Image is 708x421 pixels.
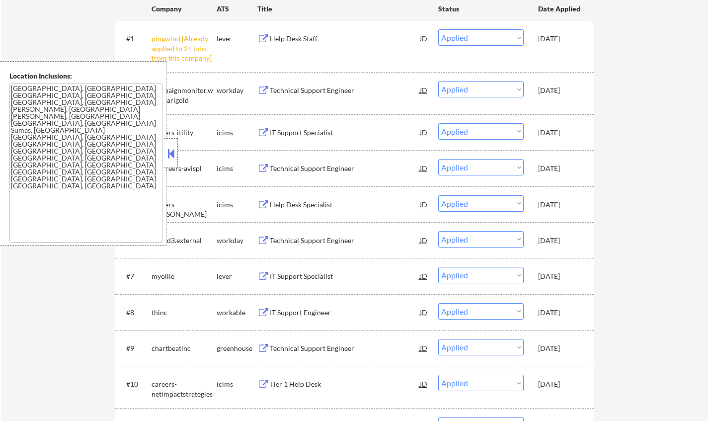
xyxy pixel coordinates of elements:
div: [DATE] [538,85,582,95]
div: campaignmonitor.wd5.marigold [152,85,217,105]
div: Help Desk Staff [270,34,420,44]
div: icims [217,128,257,138]
div: icims [217,164,257,173]
div: IT Support Engineer [270,308,420,318]
div: Technical Support Engineer [270,164,420,173]
div: [DATE] [538,34,582,44]
div: icims [217,200,257,210]
div: Technical Support Engineer [270,85,420,95]
div: #1 [126,34,144,44]
div: Location Inclusions: [9,71,162,81]
div: JD [419,267,429,285]
div: IT Support Specialist [270,271,420,281]
div: #9 [126,343,144,353]
div: gtt.wd3.external [152,236,217,246]
div: careers-[PERSON_NAME] [152,200,217,219]
div: workable [217,308,257,318]
div: [DATE] [538,271,582,281]
div: chartbeatinc [152,343,217,353]
div: ATS [217,4,257,14]
div: JD [419,303,429,321]
div: workday [217,236,257,246]
div: [DATE] [538,236,582,246]
div: lever [217,34,257,44]
div: careers-itility [152,128,217,138]
div: JD [419,375,429,393]
div: thinc [152,308,217,318]
div: [DATE] [538,343,582,353]
div: careers-netimpactstrategies [152,379,217,399]
div: JD [419,81,429,99]
div: Help Desk Specialist [270,200,420,210]
div: Technical Support Engineer [270,236,420,246]
div: Title [257,4,429,14]
div: [DATE] [538,379,582,389]
div: greenhouse [217,343,257,353]
div: Tier 1 Help Desk [270,379,420,389]
div: #10 [126,379,144,389]
div: JD [419,339,429,357]
div: JD [419,231,429,249]
div: icims [217,379,257,389]
div: JD [419,195,429,213]
div: IT Support Specialist [270,128,420,138]
div: Technical Support Engineer [270,343,420,353]
div: [DATE] [538,308,582,318]
div: JD [419,123,429,141]
div: JD [419,159,429,177]
div: JD [419,29,429,47]
div: lever [217,271,257,281]
div: [DATE] [538,200,582,210]
div: Company [152,4,217,14]
div: Date Applied [538,4,582,14]
div: #7 [126,271,144,281]
div: uscareers-avispl [152,164,217,173]
div: [DATE] [538,164,582,173]
div: #8 [126,308,144,318]
div: [DATE] [538,128,582,138]
div: workday [217,85,257,95]
div: pingwind [Already applied to 2+ jobs from this company] [152,34,217,63]
div: myollie [152,271,217,281]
